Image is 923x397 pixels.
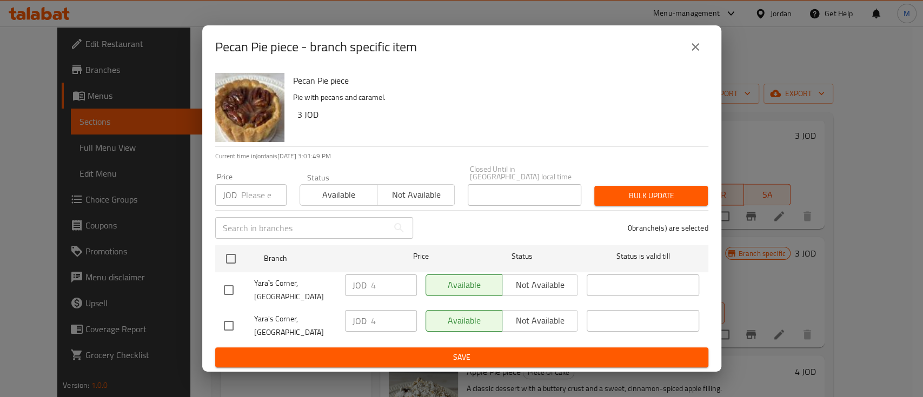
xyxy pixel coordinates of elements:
[241,184,287,206] input: Please enter price
[215,151,708,161] p: Current time in Jordan is [DATE] 3:01:49 PM
[264,252,376,265] span: Branch
[300,184,377,206] button: Available
[594,186,708,206] button: Bulk update
[223,189,237,201] p: JOD
[377,184,455,206] button: Not available
[297,107,700,122] h6: 3 JOD
[371,274,417,296] input: Please enter price
[382,187,450,203] span: Not available
[215,73,284,142] img: Pecan Pie piece
[254,312,336,339] span: Yara's Corner, [GEOGRAPHIC_DATA]
[587,250,699,263] span: Status is valid till
[304,187,373,203] span: Available
[215,217,388,239] input: Search in branches
[603,189,699,203] span: Bulk update
[466,250,578,263] span: Status
[353,314,367,327] p: JOD
[254,277,336,304] span: Yara`s Corner, [GEOGRAPHIC_DATA]
[215,347,708,367] button: Save
[682,34,708,60] button: close
[224,351,700,364] span: Save
[293,73,700,88] h6: Pecan Pie piece
[371,310,417,332] input: Please enter price
[628,223,708,233] p: 0 branche(s) are selected
[215,38,417,56] h2: Pecan Pie piece - branch specific item
[385,250,457,263] span: Price
[293,91,700,104] p: Pie with pecans and caramel.
[353,279,367,292] p: JOD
